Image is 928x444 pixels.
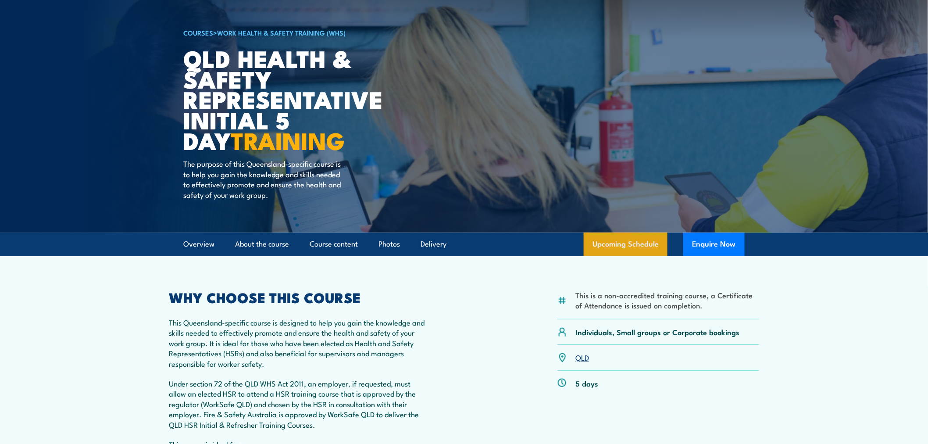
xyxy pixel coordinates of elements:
[575,352,589,362] a: QLD
[584,233,667,256] a: Upcoming Schedule
[183,48,400,150] h1: QLD Health & Safety Representative Initial 5 Day
[183,233,214,256] a: Overview
[183,27,400,38] h6: >
[310,233,358,256] a: Course content
[575,290,759,311] li: This is a non-accredited training course, a Certificate of Attendance is issued on completion.
[235,233,289,256] a: About the course
[575,327,739,337] p: Individuals, Small groups or Corporate bookings
[169,291,425,303] h2: WHY CHOOSE THIS COURSE
[183,28,213,37] a: COURSES
[169,378,425,430] p: Under section 72 of the QLD WHS Act 2011, an employer, if requested, must allow an elected HSR to...
[217,28,346,37] a: Work Health & Safety Training (WHS)
[683,233,745,256] button: Enquire Now
[378,233,400,256] a: Photos
[169,317,425,369] p: This Queensland-specific course is designed to help you gain the knowledge and skills needed to e...
[183,158,343,200] p: The purpose of this Queensland-specific course is to help you gain the knowledge and skills neede...
[421,233,446,256] a: Delivery
[231,122,345,158] strong: TRAINING
[575,378,598,388] p: 5 days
